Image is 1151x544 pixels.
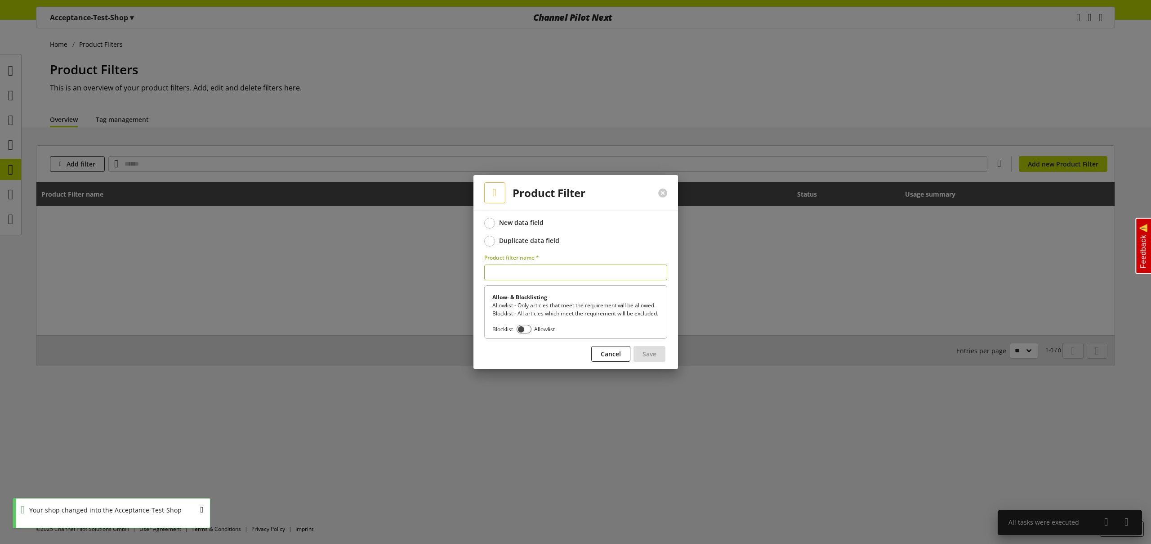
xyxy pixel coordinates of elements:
[25,505,182,515] div: Your shop changed into the Acceptance-Test-Shop
[492,310,659,318] p: Blocklist - All articles which meet the requirement will be excluded.
[492,293,659,301] h3: Allow- & Blocklisting
[1135,218,1151,274] a: Feedback ⚠️
[513,187,585,199] h2: Product Filter
[484,254,539,261] span: Product filter name *
[499,219,544,227] div: New data field
[642,349,656,359] span: Save
[591,346,630,362] button: Cancel
[492,325,517,333] span: Blocklist
[499,237,559,245] div: Duplicate data field
[601,349,621,359] span: Cancel
[633,346,665,362] button: Save
[534,325,555,333] span: Allowlist
[492,301,659,310] p: Allowlist - Only articles that meet the requirement will be allowed.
